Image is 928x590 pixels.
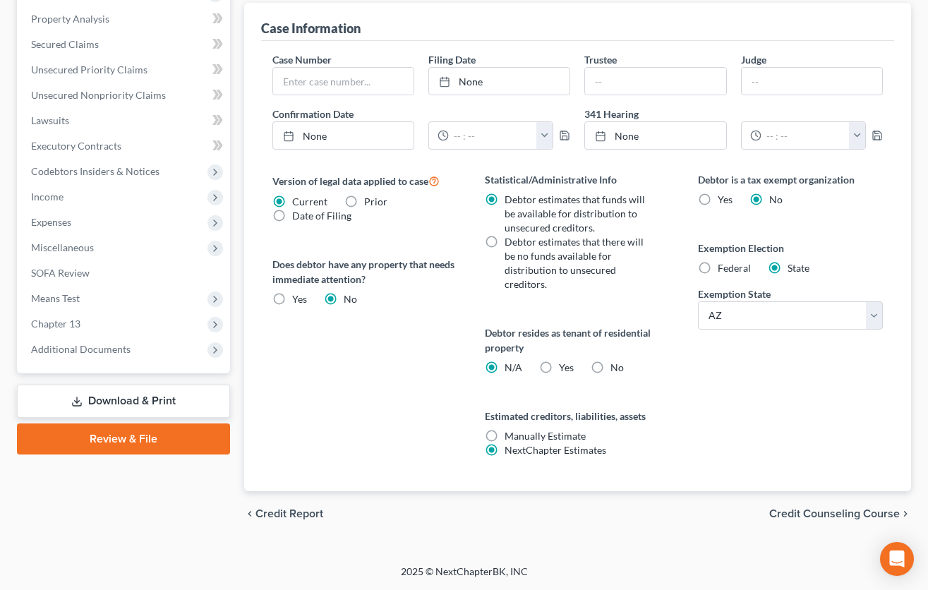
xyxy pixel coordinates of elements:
[741,52,766,67] label: Judge
[292,195,327,207] span: Current
[505,236,644,290] span: Debtor estimates that there will be no funds available for distribution to unsecured creditors.
[788,262,809,274] span: State
[20,260,230,286] a: SOFA Review
[505,430,586,442] span: Manually Estimate
[31,64,147,76] span: Unsecured Priority Claims
[584,52,617,67] label: Trustee
[364,195,387,207] span: Prior
[31,292,80,304] span: Means Test
[20,108,230,133] a: Lawsuits
[559,361,574,373] span: Yes
[769,508,911,519] button: Credit Counseling Course chevron_right
[428,52,476,67] label: Filing Date
[485,172,670,187] label: Statistical/Administrative Info
[272,257,457,287] label: Does debtor have any property that needs immediate attention?
[610,361,624,373] span: No
[31,216,71,228] span: Expenses
[429,68,570,95] a: None
[769,193,783,205] span: No
[31,343,131,355] span: Additional Documents
[31,140,121,152] span: Executory Contracts
[31,38,99,50] span: Secured Claims
[62,565,867,590] div: 2025 © NextChapterBK, INC
[585,122,725,149] a: None
[272,172,457,189] label: Version of legal data applied to case
[31,318,80,330] span: Chapter 13
[20,133,230,159] a: Executory Contracts
[261,20,361,37] div: Case Information
[577,107,890,121] label: 341 Hearing
[17,423,230,454] a: Review & File
[31,165,159,177] span: Codebtors Insiders & Notices
[761,122,850,149] input: -- : --
[244,508,323,519] button: chevron_left Credit Report
[31,267,90,279] span: SOFA Review
[20,83,230,108] a: Unsecured Nonpriority Claims
[31,114,69,126] span: Lawsuits
[273,122,414,149] a: None
[31,191,64,203] span: Income
[265,107,578,121] label: Confirmation Date
[485,409,670,423] label: Estimated creditors, liabilities, assets
[900,508,911,519] i: chevron_right
[698,287,771,301] label: Exemption State
[718,193,733,205] span: Yes
[272,52,332,67] label: Case Number
[20,57,230,83] a: Unsecured Priority Claims
[769,508,900,519] span: Credit Counseling Course
[255,508,323,519] span: Credit Report
[585,68,725,95] input: --
[449,122,537,149] input: -- : --
[31,241,94,253] span: Miscellaneous
[880,542,914,576] div: Open Intercom Messenger
[244,508,255,519] i: chevron_left
[718,262,751,274] span: Federal
[31,89,166,101] span: Unsecured Nonpriority Claims
[698,241,883,255] label: Exemption Election
[505,361,522,373] span: N/A
[292,210,351,222] span: Date of Filing
[292,293,307,305] span: Yes
[20,6,230,32] a: Property Analysis
[20,32,230,57] a: Secured Claims
[505,444,606,456] span: NextChapter Estimates
[31,13,109,25] span: Property Analysis
[742,68,882,95] input: --
[505,193,645,234] span: Debtor estimates that funds will be available for distribution to unsecured creditors.
[698,172,883,187] label: Debtor is a tax exempt organization
[485,325,670,355] label: Debtor resides as tenant of residential property
[344,293,357,305] span: No
[273,68,414,95] input: Enter case number...
[17,385,230,418] a: Download & Print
